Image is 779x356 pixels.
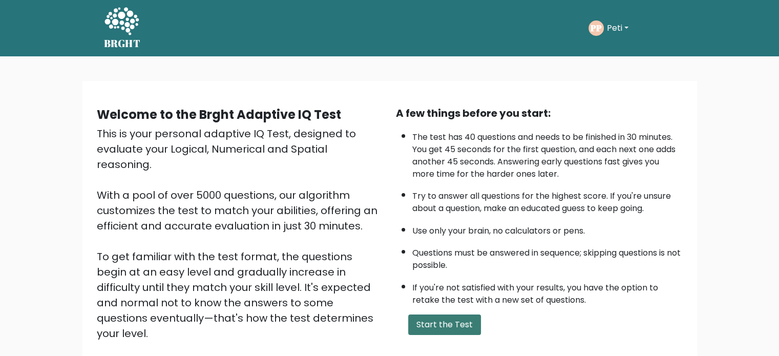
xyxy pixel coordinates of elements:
h5: BRGHT [104,37,141,50]
a: BRGHT [104,4,141,52]
li: The test has 40 questions and needs to be finished in 30 minutes. You get 45 seconds for the firs... [412,126,683,180]
li: Questions must be answered in sequence; skipping questions is not possible. [412,242,683,271]
div: A few things before you start: [396,106,683,121]
button: Start the Test [408,315,481,335]
li: Use only your brain, no calculators or pens. [412,220,683,237]
text: PP [590,22,602,34]
button: Peti [604,22,631,35]
li: Try to answer all questions for the highest score. If you're unsure about a question, make an edu... [412,185,683,215]
b: Welcome to the Brght Adaptive IQ Test [97,106,341,123]
li: If you're not satisfied with your results, you have the option to retake the test with a new set ... [412,277,683,306]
